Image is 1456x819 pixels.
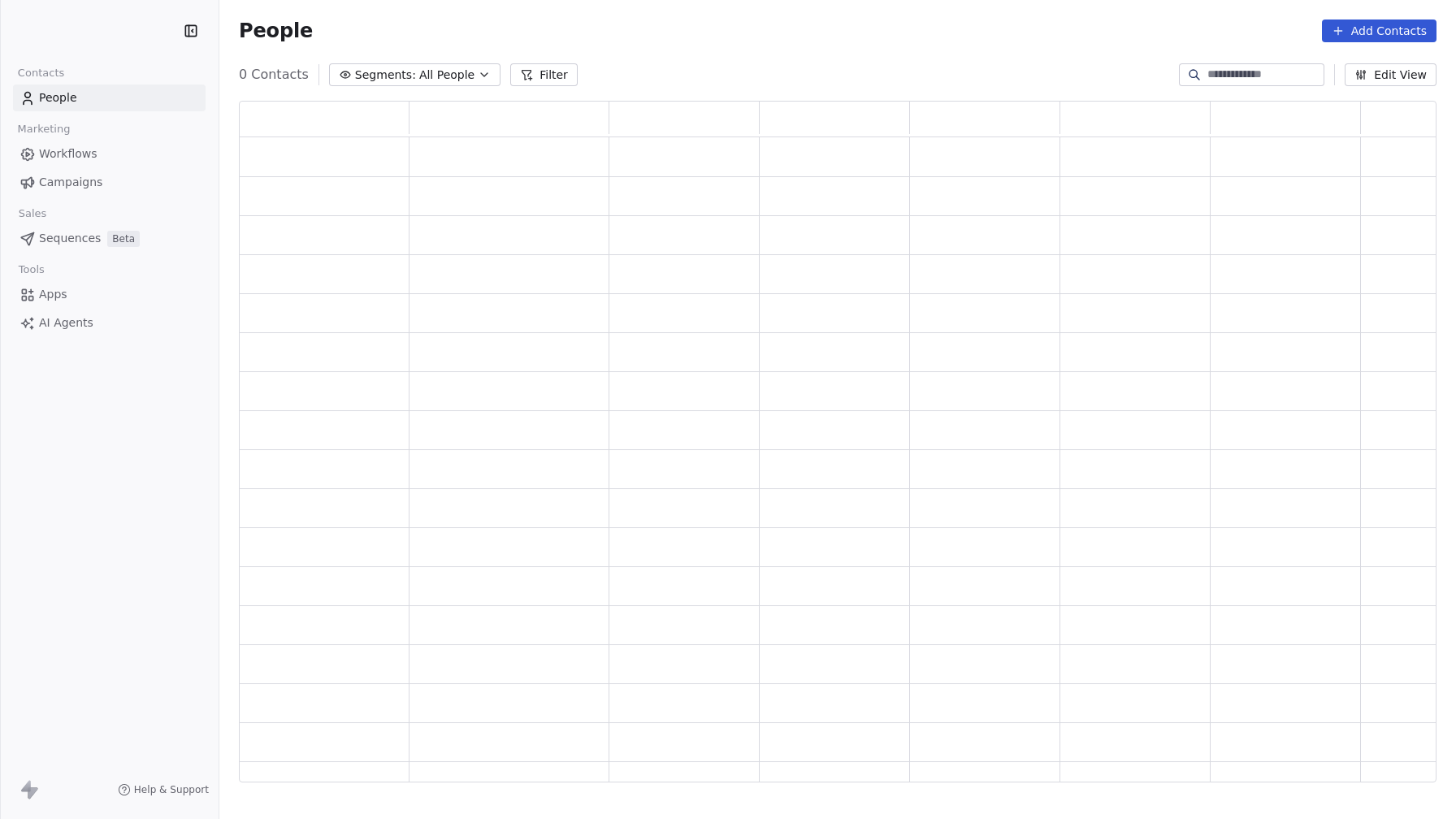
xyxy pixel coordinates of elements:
[13,225,206,252] a: SequencesBeta
[134,783,209,796] span: Help & Support
[11,258,51,282] span: Tools
[39,314,93,331] span: AI Agents
[13,84,206,111] a: People
[1322,19,1436,42] button: Add Contacts
[11,201,54,226] span: Sales
[39,145,97,162] span: Workflows
[1345,63,1436,86] button: Edit View
[510,63,578,86] button: Filter
[239,19,313,43] span: People
[107,231,140,247] span: Beta
[11,117,77,141] span: Marketing
[39,89,77,106] span: People
[419,67,474,84] span: All People
[13,310,206,336] a: AI Agents
[13,141,206,167] a: Workflows
[39,174,102,191] span: Campaigns
[39,230,101,247] span: Sequences
[355,67,416,84] span: Segments:
[118,783,209,796] a: Help & Support
[13,281,206,308] a: Apps
[13,169,206,196] a: Campaigns
[239,65,309,84] span: 0 Contacts
[11,61,71,85] span: Contacts
[39,286,67,303] span: Apps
